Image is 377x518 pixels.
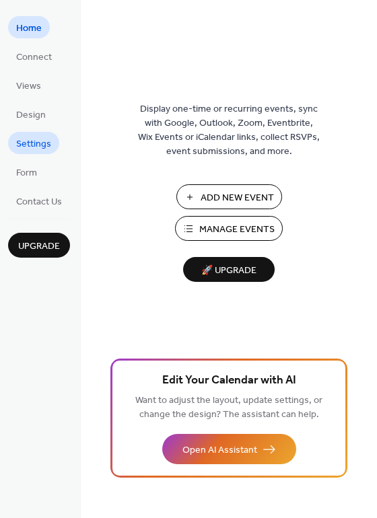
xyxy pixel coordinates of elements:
span: Home [16,22,42,36]
span: 🚀 Upgrade [191,262,267,280]
span: Form [16,166,37,180]
span: Manage Events [199,223,275,237]
span: Design [16,108,46,122]
button: Upgrade [8,233,70,258]
span: Contact Us [16,195,62,209]
a: Design [8,103,54,125]
span: Edit Your Calendar with AI [162,371,296,390]
button: Manage Events [175,216,283,241]
button: 🚀 Upgrade [183,257,275,282]
a: Views [8,74,49,96]
span: Connect [16,50,52,65]
span: Want to adjust the layout, update settings, or change the design? The assistant can help. [135,392,322,424]
span: Upgrade [18,239,60,254]
a: Form [8,161,45,183]
span: Open AI Assistant [182,443,257,457]
span: Views [16,79,41,94]
a: Connect [8,45,60,67]
span: Add New Event [201,191,274,205]
a: Settings [8,132,59,154]
a: Contact Us [8,190,70,212]
button: Add New Event [176,184,282,209]
span: Settings [16,137,51,151]
span: Display one-time or recurring events, sync with Google, Outlook, Zoom, Eventbrite, Wix Events or ... [138,102,320,159]
a: Home [8,16,50,38]
button: Open AI Assistant [162,434,296,464]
